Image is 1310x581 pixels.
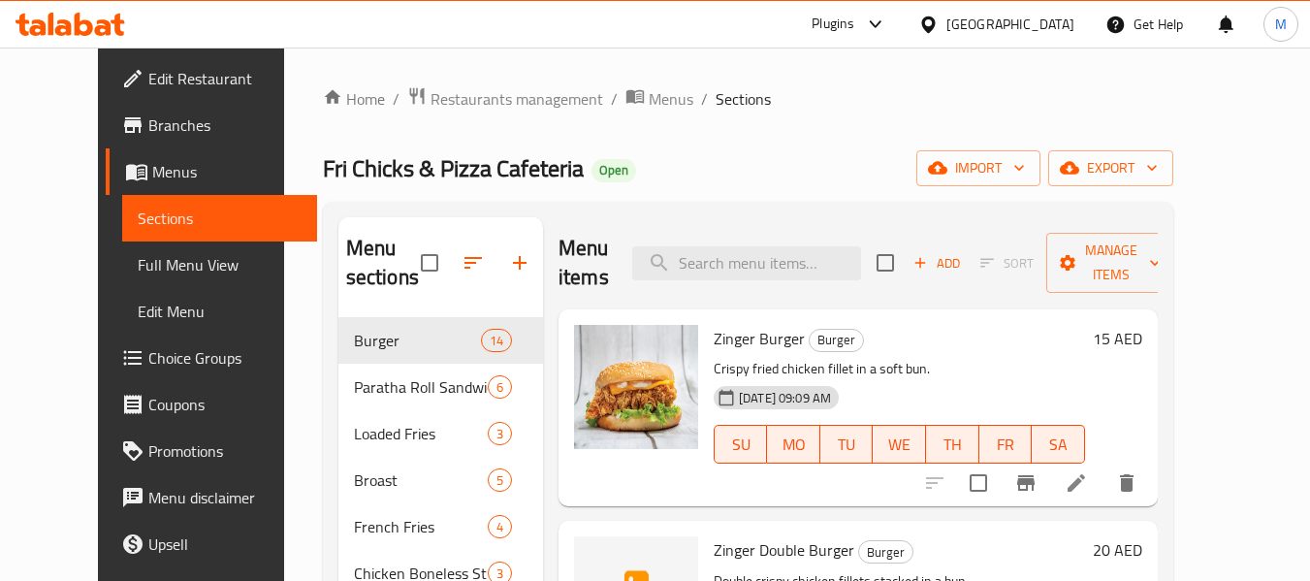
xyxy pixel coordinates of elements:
[714,324,805,353] span: Zinger Burger
[152,160,302,183] span: Menus
[1046,233,1176,293] button: Manage items
[148,533,302,556] span: Upsell
[482,332,511,350] span: 14
[731,389,839,407] span: [DATE] 09:09 AM
[122,195,317,242] a: Sections
[481,329,512,352] div: items
[859,541,912,564] span: Burger
[591,159,636,182] div: Open
[1032,425,1085,464] button: SA
[812,13,854,36] div: Plugins
[625,86,693,112] a: Menus
[1275,14,1287,35] span: M
[775,431,813,459] span: MO
[649,87,693,111] span: Menus
[489,425,511,443] span: 3
[934,431,972,459] span: TH
[873,425,926,464] button: WE
[906,248,968,278] span: Add item
[858,540,913,564] div: Burger
[409,242,450,283] span: Select all sections
[106,335,317,381] a: Choice Groups
[346,234,421,292] h2: Menu sections
[828,431,866,459] span: TU
[489,378,511,397] span: 6
[148,113,302,137] span: Branches
[106,381,317,428] a: Coupons
[714,425,767,464] button: SU
[1064,156,1158,180] span: export
[106,148,317,195] a: Menus
[354,515,488,538] span: French Fries
[716,87,771,111] span: Sections
[574,325,698,449] img: Zinger Burger
[968,248,1046,278] span: Select section first
[632,246,861,280] input: search
[138,253,302,276] span: Full Menu View
[1093,536,1142,564] h6: 20 AED
[1003,460,1049,506] button: Branch-specific-item
[338,317,543,364] div: Burger14
[122,288,317,335] a: Edit Menu
[106,521,317,567] a: Upsell
[591,162,636,178] span: Open
[880,431,918,459] span: WE
[809,329,864,352] div: Burger
[496,240,543,286] button: Add section
[106,102,317,148] a: Branches
[611,87,618,111] li: /
[916,150,1040,186] button: import
[926,425,979,464] button: TH
[338,503,543,550] div: French Fries4
[1048,150,1173,186] button: export
[323,87,385,111] a: Home
[148,393,302,416] span: Coupons
[148,67,302,90] span: Edit Restaurant
[722,431,759,459] span: SU
[106,428,317,474] a: Promotions
[987,431,1025,459] span: FR
[489,471,511,490] span: 5
[338,457,543,503] div: Broast5
[450,240,496,286] span: Sort sections
[1062,239,1161,287] span: Manage items
[354,422,488,445] span: Loaded Fries
[148,346,302,370] span: Choice Groups
[106,474,317,521] a: Menu disclaimer
[354,329,481,352] span: Burger
[1039,431,1077,459] span: SA
[911,252,963,274] span: Add
[958,463,999,503] span: Select to update
[138,207,302,230] span: Sections
[488,468,512,492] div: items
[488,422,512,445] div: items
[820,425,874,464] button: TU
[338,410,543,457] div: Loaded Fries3
[1103,460,1150,506] button: delete
[431,87,603,111] span: Restaurants management
[865,242,906,283] span: Select section
[489,518,511,536] span: 4
[323,146,584,190] span: Fri Chicks & Pizza Cafeteria
[393,87,399,111] li: /
[559,234,609,292] h2: Menu items
[932,156,1025,180] span: import
[122,242,317,288] a: Full Menu View
[354,375,488,399] span: Paratha Roll Sandwich
[714,535,854,565] span: Zinger Double Burger
[1093,325,1142,352] h6: 15 AED
[810,329,863,351] span: Burger
[323,86,1173,112] nav: breadcrumb
[138,300,302,323] span: Edit Menu
[354,468,488,492] span: Broast
[714,357,1085,381] p: Crispy fried chicken fillet in a soft bun.
[906,248,968,278] button: Add
[148,486,302,509] span: Menu disclaimer
[407,86,603,112] a: Restaurants management
[106,55,317,102] a: Edit Restaurant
